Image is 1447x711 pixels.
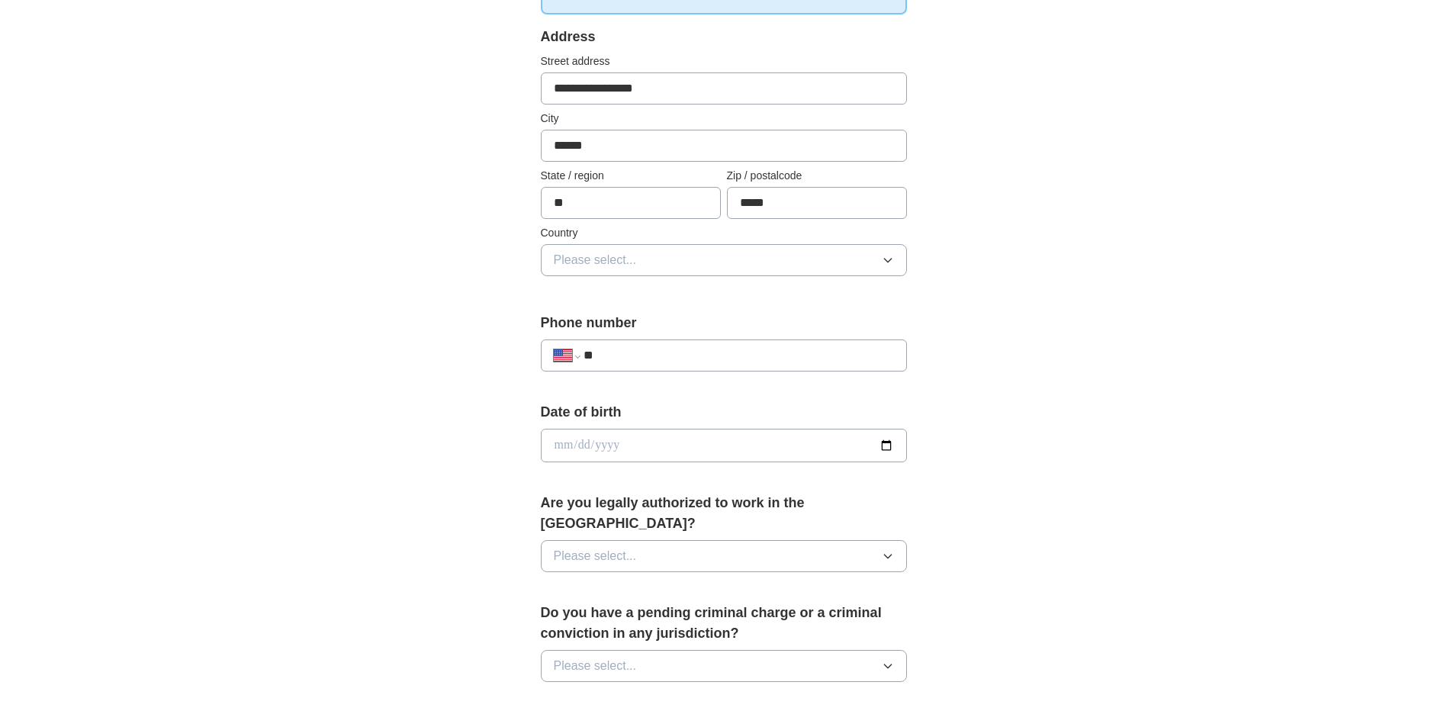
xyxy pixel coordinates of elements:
button: Please select... [541,650,907,682]
label: City [541,111,907,127]
div: Address [541,27,907,47]
span: Please select... [554,251,637,269]
span: Please select... [554,547,637,565]
label: Street address [541,53,907,69]
button: Please select... [541,540,907,572]
label: Phone number [541,313,907,333]
label: State / region [541,168,721,184]
label: Are you legally authorized to work in the [GEOGRAPHIC_DATA]? [541,493,907,534]
label: Date of birth [541,402,907,423]
label: Do you have a pending criminal charge or a criminal conviction in any jurisdiction? [541,603,907,644]
button: Please select... [541,244,907,276]
label: Country [541,225,907,241]
span: Please select... [554,657,637,675]
label: Zip / postalcode [727,168,907,184]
